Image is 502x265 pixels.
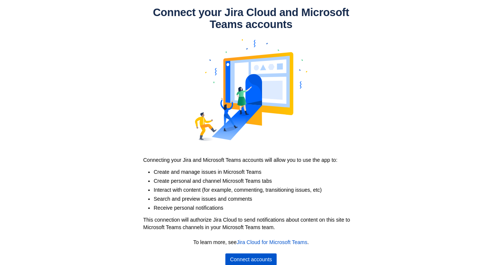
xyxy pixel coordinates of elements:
[195,30,307,150] img: account-mapping.svg
[154,177,363,185] li: Create personal and channel Microsoft Teams tabs
[154,195,363,203] li: Search and preview issues and comments
[146,238,356,246] p: To learn more, see .
[139,6,363,30] h1: Connect your Jira Cloud and Microsoft Teams accounts
[154,186,363,194] li: Interact with content (for example, commenting, transitioning issues, etc)
[237,239,307,245] a: Jira Cloud for Microsoft Teams
[143,156,359,164] p: Connecting your Jira and Microsoft Teams accounts will allow you to use the app to:
[143,216,359,231] p: This connection will authorize Jira Cloud to send notifications about content on this site to Mic...
[154,168,363,176] li: Create and manage issues in Microsoft Teams
[154,204,363,212] li: Receive personal notifications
